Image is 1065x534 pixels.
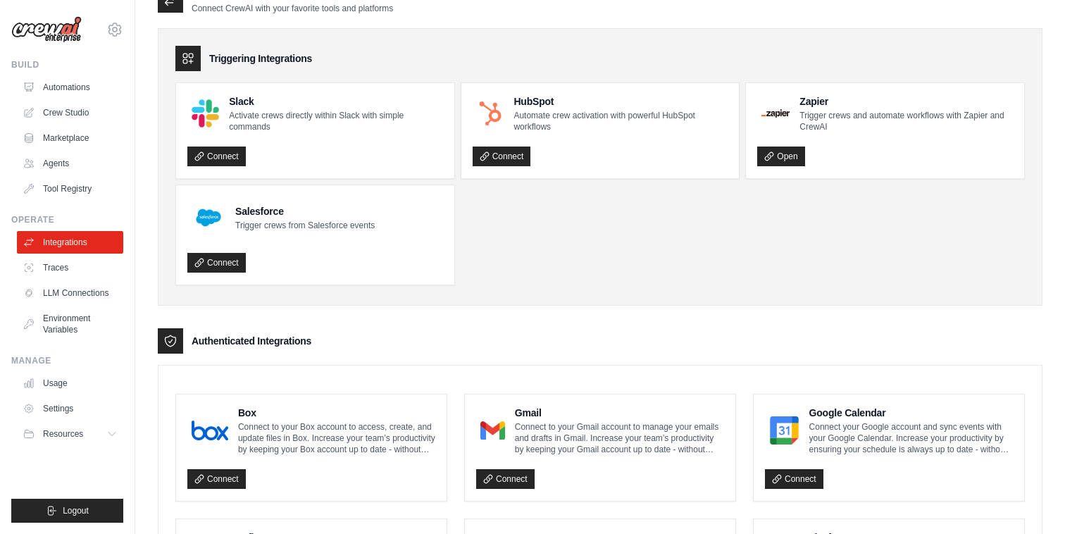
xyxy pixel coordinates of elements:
[229,94,443,108] h4: Slack
[235,220,375,231] p: Trigger crews from Salesforce events
[477,100,504,128] img: HubSpot Logo
[17,423,123,445] button: Resources
[17,256,123,279] a: Traces
[17,152,123,175] a: Agents
[17,372,123,395] a: Usage
[229,110,443,132] p: Activate crews directly within Slack with simple commands
[209,51,312,66] h3: Triggering Integrations
[809,421,1013,455] p: Connect your Google account and sync events with your Google Calendar. Increase your productivity...
[799,94,1013,108] h4: Zapier
[235,204,375,218] h4: Salesforce
[11,499,123,523] button: Logout
[765,469,823,489] a: Connect
[192,416,228,445] img: Box Logo
[769,416,799,445] img: Google Calendar Logo
[473,147,531,166] a: Connect
[17,282,123,304] a: LLM Connections
[238,421,435,455] p: Connect to your Box account to access, create, and update files in Box. Increase your team’s prod...
[63,505,89,516] span: Logout
[757,147,804,166] a: Open
[238,406,435,420] h4: Box
[515,406,724,420] h4: Gmail
[17,231,123,254] a: Integrations
[480,416,505,445] img: Gmail Logo
[187,147,246,166] a: Connect
[11,214,123,225] div: Operate
[17,127,123,149] a: Marketplace
[11,16,82,43] img: Logo
[11,59,123,70] div: Build
[17,397,123,420] a: Settings
[192,334,311,348] h3: Authenticated Integrations
[513,110,728,132] p: Automate crew activation with powerful HubSpot workflows
[11,355,123,366] div: Manage
[192,201,225,235] img: Salesforce Logo
[43,428,83,440] span: Resources
[192,99,219,127] img: Slack Logo
[17,178,123,200] a: Tool Registry
[799,110,1013,132] p: Trigger crews and automate workflows with Zapier and CrewAI
[17,307,123,341] a: Environment Variables
[513,94,728,108] h4: HubSpot
[809,406,1013,420] h4: Google Calendar
[187,253,246,273] a: Connect
[476,469,535,489] a: Connect
[187,469,246,489] a: Connect
[17,76,123,99] a: Automations
[515,421,724,455] p: Connect to your Gmail account to manage your emails and drafts in Gmail. Increase your team’s pro...
[17,101,123,124] a: Crew Studio
[192,3,393,14] p: Connect CrewAI with your favorite tools and platforms
[761,109,790,118] img: Zapier Logo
